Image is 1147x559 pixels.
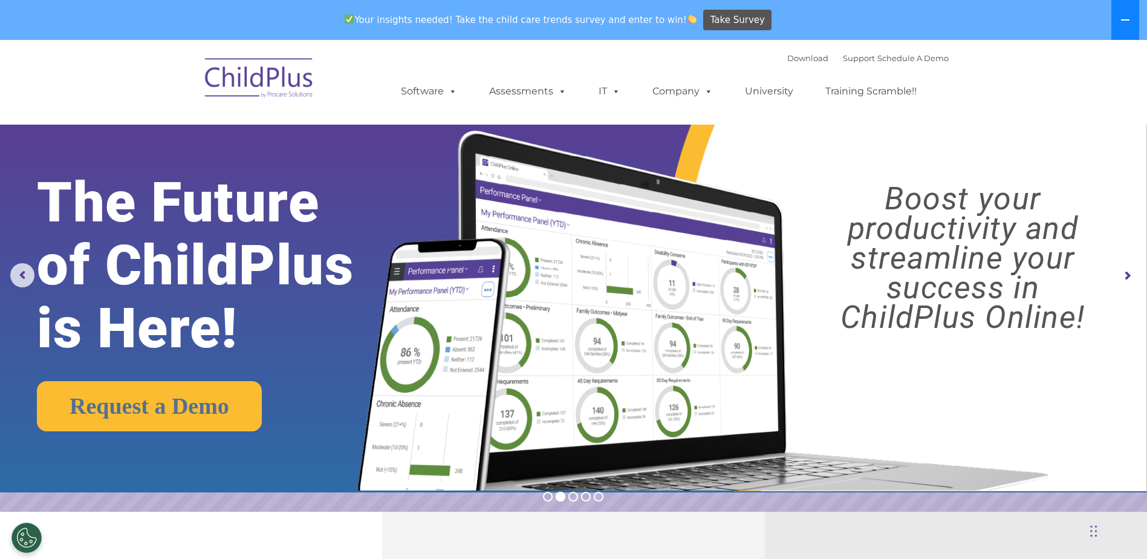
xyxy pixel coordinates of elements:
button: Cookies Settings [11,523,42,553]
img: 👏 [687,15,697,24]
a: Schedule A Demo [877,53,949,63]
span: Take Survey [710,10,765,31]
a: Software [389,79,469,103]
a: Company [640,79,725,103]
a: Request a Demo [37,381,262,431]
rs-layer: The Future of ChildPlus is Here! [37,171,403,360]
a: Training Scramble!! [813,79,929,103]
img: ✅ [345,15,354,24]
span: Phone number [168,129,219,139]
a: Take Survey [703,10,772,31]
a: University [733,79,805,103]
a: Download [787,53,828,63]
img: ChildPlus by Procare Solutions [199,50,320,110]
a: IT [586,79,632,103]
div: Drag [1090,513,1097,549]
font: | [787,53,949,63]
rs-layer: Boost your productivity and streamline your success in ChildPlus Online! [793,184,1133,332]
a: Support [843,53,875,63]
span: Last name [168,80,205,89]
span: Your insights needed! Take the child care trends survey and enter to win! [340,8,702,31]
iframe: Chat Widget [949,428,1147,559]
a: Assessments [477,79,579,103]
